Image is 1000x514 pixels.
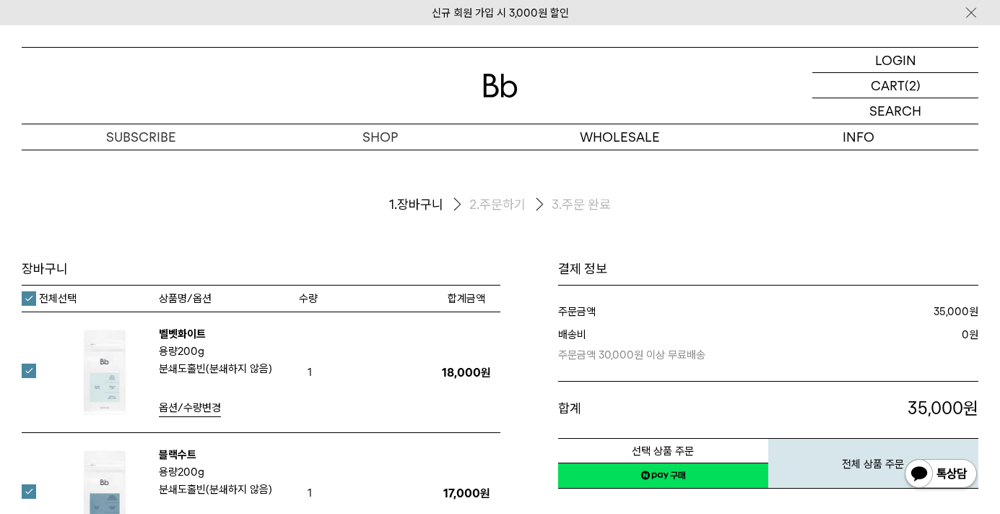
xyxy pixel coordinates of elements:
[768,438,978,489] button: 전체 상품 주문
[299,286,433,312] th: 수량
[22,124,261,150] a: SUBSCRIBE
[812,73,978,98] a: CART (2)
[178,466,204,479] b: 200g
[558,343,834,364] p: 주문금액 30,000원 이상 무료배송
[558,463,768,489] a: 새창
[905,73,921,98] p: (2)
[22,291,77,306] label: 전체선택
[178,345,204,358] b: 200g
[159,448,196,461] a: 블랙수트
[558,326,834,364] dt: 배송비
[765,303,978,320] dd: 원
[159,343,292,360] p: 용량
[159,286,299,312] th: 상품명/옵션
[159,463,292,481] p: 용량
[739,124,978,150] p: INFO
[875,48,916,72] p: LOGIN
[744,396,978,421] p: 원
[962,328,969,341] strong: 0
[908,398,963,419] span: 35,000
[558,260,979,278] h1: 결제 정보
[500,124,739,150] p: WHOLESALE
[433,366,500,380] p: 18,000원
[469,193,552,217] li: 주문하기
[869,98,921,124] p: SEARCH
[58,325,152,419] img: 벨벳화이트
[389,193,469,217] li: 장바구니
[159,399,221,417] a: 옵션/수량변경
[389,196,397,213] span: 1.
[159,360,292,377] p: 분쇄도
[187,483,272,496] b: 홀빈(분쇄하지 않음)
[871,73,905,98] p: CART
[469,196,479,213] span: 2.
[903,458,978,492] img: 카카오톡 채널 1:1 채팅 버튼
[432,7,569,20] a: 신규 회원 가입 시 3,000원 할인
[483,74,518,98] img: 로고
[552,196,611,213] li: 주문 완료
[558,396,744,421] dt: 합계
[433,487,500,500] p: 17,000원
[159,401,221,414] span: 옵션/수량변경
[299,361,321,383] span: 1
[552,196,562,213] span: 3.
[261,124,500,150] a: SHOP
[22,260,500,278] h3: 장바구니
[187,362,272,375] b: 홀빈(분쇄하지 않음)
[159,481,292,498] p: 분쇄도
[558,438,768,463] button: 선택 상품 주문
[299,482,321,504] span: 1
[433,286,500,312] th: 합계금액
[833,326,978,364] dd: 원
[159,327,206,340] a: 벨벳화이트
[558,303,765,320] dt: 주문금액
[812,48,978,73] a: LOGIN
[934,305,969,318] strong: 35,000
